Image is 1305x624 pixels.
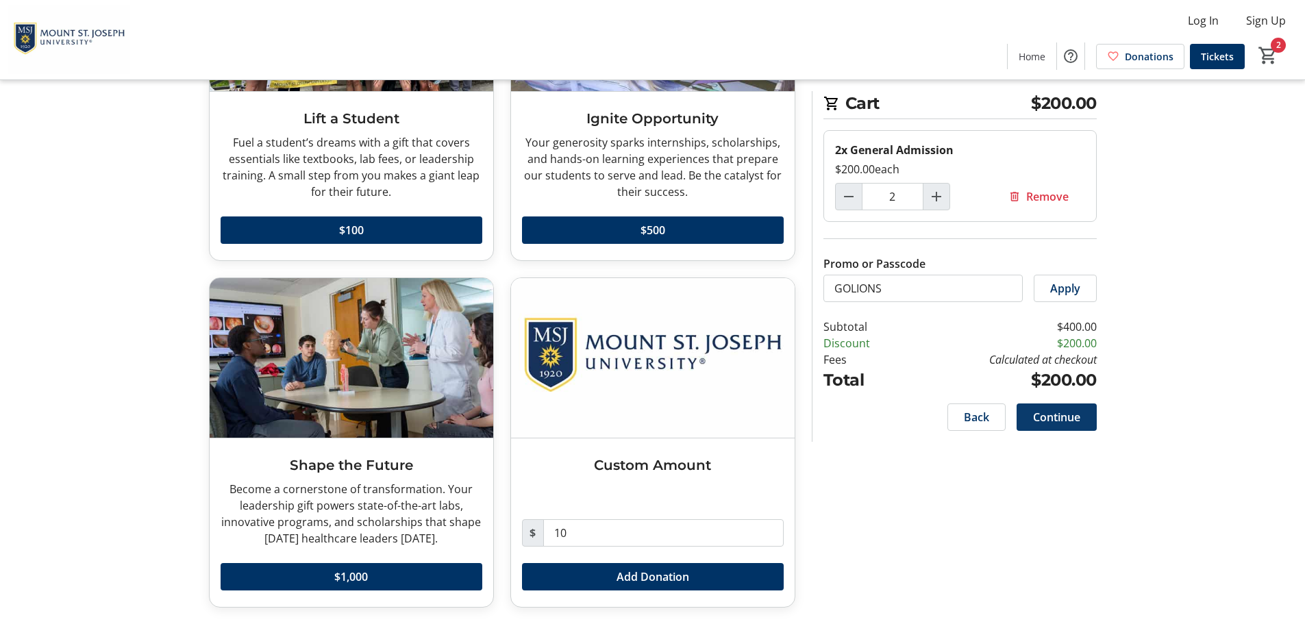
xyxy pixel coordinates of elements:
span: $500 [641,222,665,238]
a: Donations [1096,44,1184,69]
td: Total [823,368,906,392]
button: Help [1057,42,1084,70]
input: General Admission Quantity [862,183,923,210]
span: Log In [1188,12,1219,29]
h3: Custom Amount [522,455,784,475]
h3: Shape the Future [221,455,482,475]
input: Enter promo or passcode [823,275,1023,302]
span: Add Donation [617,569,689,585]
button: Sign Up [1235,10,1297,32]
td: $200.00 [906,335,1096,351]
span: Home [1019,49,1045,64]
input: Donation Amount [543,519,784,547]
span: $1,000 [334,569,368,585]
button: Continue [1017,403,1097,431]
span: $ [522,519,544,547]
td: $200.00 [906,368,1096,392]
div: 2x General Admission [835,142,1085,158]
div: Your generosity sparks internships, scholarships, and hands-on learning experiences that prepare ... [522,134,784,200]
button: Back [947,403,1006,431]
span: Remove [1026,188,1069,205]
button: $100 [221,216,482,244]
span: Tickets [1201,49,1234,64]
span: Sign Up [1246,12,1286,29]
button: Increment by one [923,184,949,210]
button: $1,000 [221,563,482,590]
h3: Ignite Opportunity [522,108,784,129]
button: Remove [992,183,1085,210]
button: Apply [1034,275,1097,302]
span: $200.00 [1031,91,1097,116]
div: $200.00 each [835,161,1085,177]
h2: Cart [823,91,1097,119]
img: Shape the Future [210,278,493,438]
div: Fuel a student’s dreams with a gift that covers essentials like textbooks, lab fees, or leadershi... [221,134,482,200]
a: Home [1008,44,1056,69]
button: Log In [1177,10,1230,32]
label: Promo or Passcode [823,255,925,272]
td: Fees [823,351,906,368]
img: Custom Amount [511,278,795,438]
img: Mount St. Joseph University's Logo [8,5,130,74]
td: Discount [823,335,906,351]
td: Calculated at checkout [906,351,1096,368]
div: Become a cornerstone of transformation. Your leadership gift powers state-of-the-art labs, innova... [221,481,482,547]
h3: Lift a Student [221,108,482,129]
a: Tickets [1190,44,1245,69]
button: Cart [1256,43,1280,68]
span: Apply [1050,280,1080,297]
button: Decrement by one [836,184,862,210]
span: Back [964,409,989,425]
button: Add Donation [522,563,784,590]
td: $400.00 [906,319,1096,335]
span: $100 [339,222,364,238]
span: Continue [1033,409,1080,425]
button: $500 [522,216,784,244]
td: Subtotal [823,319,906,335]
span: Donations [1125,49,1173,64]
